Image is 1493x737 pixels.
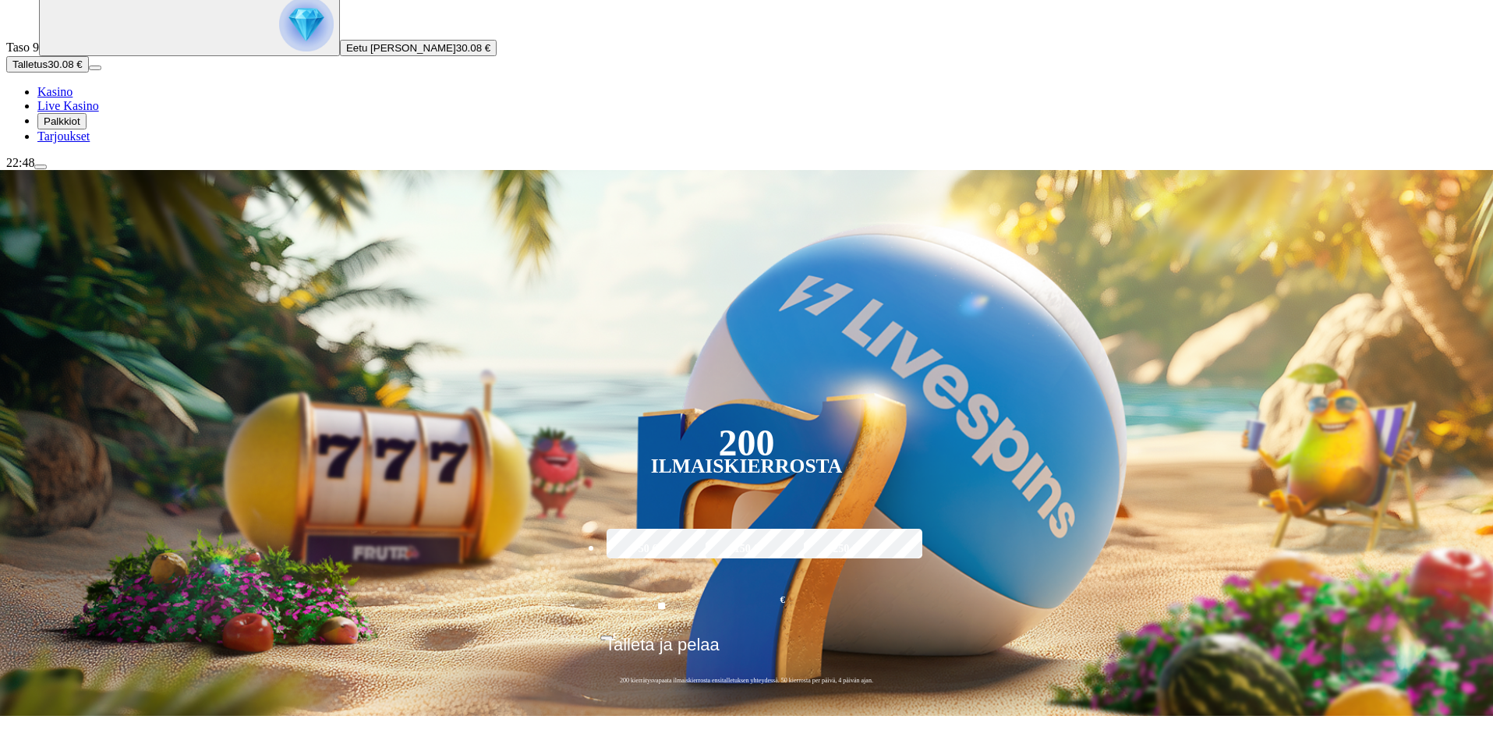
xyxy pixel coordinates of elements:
[6,41,39,54] span: Taso 9
[6,56,89,73] button: Talletusplus icon30.08 €
[37,99,99,112] a: poker-chip iconLive Kasino
[34,165,47,169] button: menu
[12,58,48,70] span: Talletus
[48,58,82,70] span: 30.08 €
[718,434,774,452] div: 200
[613,630,617,640] span: €
[37,99,99,112] span: Live Kasino
[37,129,90,143] span: Tarjoukset
[651,457,843,476] div: Ilmaiskierrosta
[346,42,456,54] span: Eetu [PERSON_NAME]
[605,635,720,666] span: Talleta ja pelaa
[456,42,490,54] span: 30.08 €
[37,85,73,98] a: diamond iconKasino
[603,526,693,572] label: 50 €
[600,676,893,685] span: 200 kierrätysvapaata ilmaiskierrosta ensitalletuksen yhteydessä. 50 kierrosta per päivä, 4 päivän...
[89,66,101,70] button: menu
[702,526,792,572] label: 150 €
[37,129,90,143] a: gift-inverted iconTarjoukset
[780,593,785,608] span: €
[800,526,890,572] label: 250 €
[6,156,34,169] span: 22:48
[340,40,497,56] button: Eetu [PERSON_NAME]30.08 €
[37,85,73,98] span: Kasino
[600,634,893,667] button: Talleta ja pelaa
[44,115,80,127] span: Palkkiot
[37,113,87,129] button: reward iconPalkkiot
